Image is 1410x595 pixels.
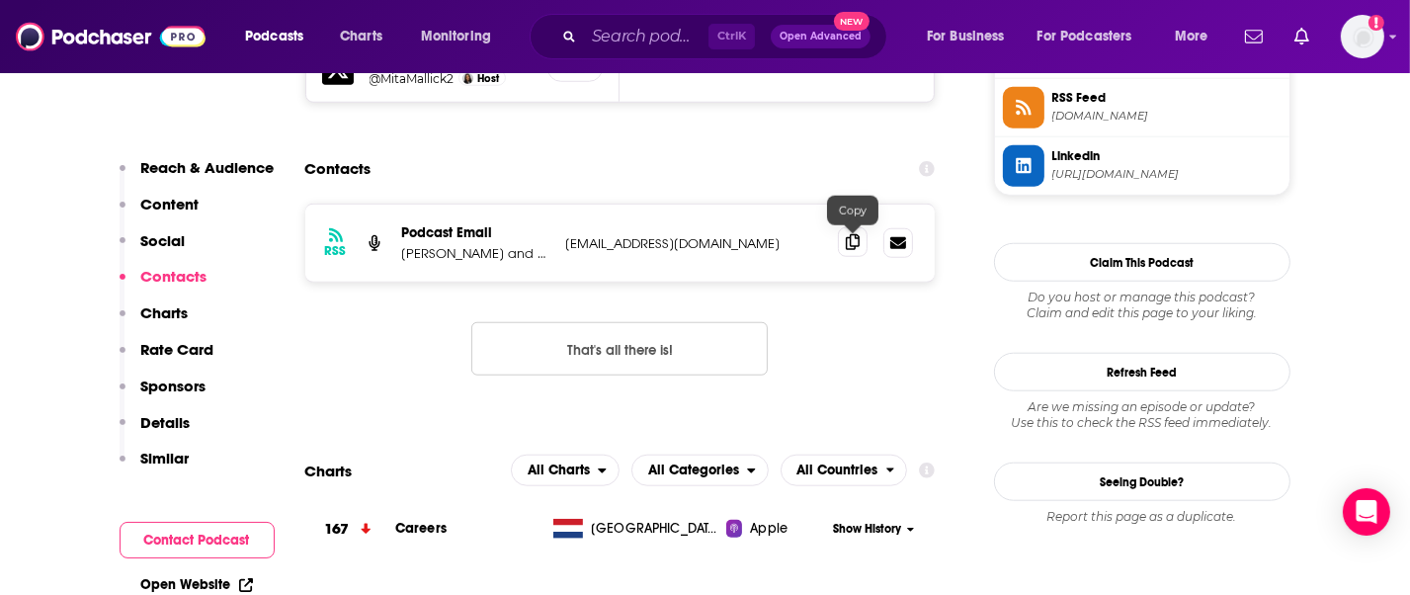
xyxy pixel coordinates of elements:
img: User Profile [1341,15,1384,58]
button: Contacts [120,267,207,303]
a: Linkedin[URL][DOMAIN_NAME] [1003,145,1282,187]
button: Details [120,413,191,450]
button: Show History [826,521,921,538]
span: Podcasts [245,23,303,50]
h2: Platforms [511,455,620,486]
span: More [1175,23,1208,50]
a: RSS Feed[DOMAIN_NAME] [1003,87,1282,128]
p: Rate Card [141,340,214,359]
span: New [834,12,870,31]
a: Seeing Double? [994,463,1290,501]
p: [PERSON_NAME] and [PERSON_NAME] [402,245,550,262]
a: [GEOGRAPHIC_DATA] [545,519,726,539]
span: All Categories [648,464,739,477]
div: Claim and edit this page to your liking. [994,290,1290,321]
span: Monitoring [421,23,491,50]
span: Charts [340,23,382,50]
a: @MitaMallick2 [370,71,455,86]
button: Sponsors [120,377,207,413]
a: Open Website [141,576,253,593]
a: 167 [305,502,395,556]
button: Reach & Audience [120,158,275,195]
p: [EMAIL_ADDRESS][DOMAIN_NAME] [566,235,823,252]
a: Show notifications dropdown [1237,20,1271,53]
a: Show notifications dropdown [1286,20,1317,53]
img: Podchaser - Follow, Share and Rate Podcasts [16,18,206,55]
input: Search podcasts, credits, & more... [584,21,708,52]
span: Logged in as CaveHenricks [1341,15,1384,58]
button: Contact Podcast [120,522,275,558]
span: Linkedin [1052,147,1282,165]
button: Similar [120,449,190,485]
p: Similar [141,449,190,467]
p: Charts [141,303,189,322]
button: Charts [120,303,189,340]
span: feeds.captivate.fm [1052,109,1282,124]
a: Careers [395,520,447,537]
span: All Countries [797,464,878,477]
p: Podcast Email [402,224,550,241]
button: open menu [631,455,769,486]
span: Do you host or manage this podcast? [994,290,1290,305]
div: Open Intercom Messenger [1343,488,1390,536]
button: Rate Card [120,340,214,377]
p: Contacts [141,267,207,286]
span: Open Advanced [780,32,862,42]
span: For Podcasters [1037,23,1132,50]
button: open menu [1025,21,1161,52]
h2: Countries [781,455,908,486]
p: Reach & Audience [141,158,275,177]
button: Open AdvancedNew [771,25,871,48]
h2: Contacts [305,150,372,188]
button: Social [120,231,186,268]
a: Charts [327,21,394,52]
h2: Charts [305,462,353,480]
button: open menu [1161,21,1233,52]
button: open menu [913,21,1030,52]
button: open menu [511,455,620,486]
button: open menu [407,21,517,52]
p: Content [141,195,200,213]
span: For Business [927,23,1005,50]
span: Show History [833,521,901,538]
span: Netherlands [591,519,719,539]
button: open menu [781,455,908,486]
button: Refresh Feed [994,353,1290,391]
button: Nothing here. [471,322,768,376]
p: Social [141,231,186,250]
div: Copy [827,196,878,225]
span: https://www.linkedin.com/in/newsletters/join-us-at-brown-table-talk-6903854468035923968/ [1052,167,1282,182]
svg: Add a profile image [1369,15,1384,31]
span: All Charts [528,464,590,477]
button: open menu [231,21,329,52]
button: Content [120,195,200,231]
p: Sponsors [141,377,207,395]
h3: RSS [325,243,347,259]
span: Host [477,72,499,85]
span: Ctrl K [708,24,755,49]
p: Details [141,413,191,432]
span: RSS Feed [1052,89,1282,107]
img: Mita Mallick [462,73,473,84]
button: Claim This Podcast [994,243,1290,282]
h3: 167 [324,518,349,541]
div: Search podcasts, credits, & more... [548,14,906,59]
a: Apple [726,519,826,539]
div: Report this page as a duplicate. [994,509,1290,525]
span: Apple [750,519,788,539]
button: Show profile menu [1341,15,1384,58]
div: Are we missing an episode or update? Use this to check the RSS feed immediately. [994,399,1290,431]
h2: Categories [631,455,769,486]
